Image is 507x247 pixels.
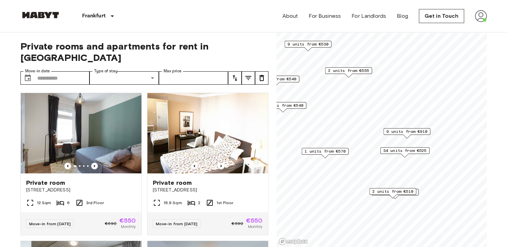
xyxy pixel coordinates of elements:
[248,224,262,230] span: Monthly
[105,221,117,227] span: €690
[153,187,263,193] span: [STREET_ADDRESS]
[20,93,142,235] a: Marketing picture of unit DE-04-039-001-01HFPrevious imagePrevious imagePrivate room[STREET_ADDRE...
[164,68,182,74] label: Max price
[20,12,61,18] img: Habyt
[325,67,372,78] div: Map marker
[218,163,225,169] button: Previous image
[153,179,192,187] span: Private room
[25,68,50,74] label: Move-in date
[305,148,345,154] span: 1 units from €570
[383,128,430,139] div: Map marker
[119,218,136,224] span: €550
[82,12,106,20] p: Frankfurt
[29,221,71,226] span: Move-in from [DATE]
[383,148,426,154] span: 34 units from €525
[191,163,198,169] button: Previous image
[282,12,298,20] a: About
[278,238,308,245] a: Mapbox logo
[147,93,268,173] img: Marketing picture of unit DE-04-005-003-01HF
[20,40,268,63] span: Private rooms and apartments for rent in [GEOGRAPHIC_DATA]
[156,221,198,226] span: Move-in from [DATE]
[380,147,429,158] div: Map marker
[164,200,182,206] span: 16.9 Sqm
[255,76,296,82] span: 3 units from €540
[37,200,51,206] span: 12 Sqm
[284,41,331,51] div: Map marker
[121,224,136,230] span: Monthly
[328,68,369,74] span: 2 units from €555
[91,163,98,169] button: Previous image
[216,200,233,206] span: 1st Floor
[262,102,303,108] span: 2 units from €540
[64,163,71,169] button: Previous image
[26,187,136,193] span: [STREET_ADDRESS]
[259,102,306,112] div: Map marker
[198,200,200,206] span: 2
[302,148,348,158] div: Map marker
[21,93,141,173] img: Marketing picture of unit DE-04-039-001-01HF
[386,129,427,135] span: 9 units from €910
[352,12,386,20] a: For Landlords
[228,71,242,85] button: tune
[21,71,35,85] button: Choose date
[26,179,65,187] span: Private room
[397,12,408,20] a: Blog
[369,188,416,198] div: Map marker
[255,71,268,85] button: tune
[67,200,70,206] span: 6
[475,10,487,22] img: avatar
[242,71,255,85] button: tune
[147,93,268,235] a: Marketing picture of unit DE-04-005-003-01HFPrevious imagePrevious imagePrivate room[STREET_ADDRE...
[309,12,341,20] a: For Business
[372,188,413,194] span: 2 units from €510
[94,68,118,74] label: Type of stay
[419,9,464,23] a: Get in Touch
[288,41,328,47] span: 9 units from €530
[252,76,299,86] div: Map marker
[86,200,104,206] span: 3rd Floor
[246,218,263,224] span: €550
[232,221,243,227] span: €690
[372,189,419,199] div: Map marker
